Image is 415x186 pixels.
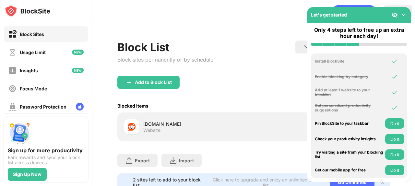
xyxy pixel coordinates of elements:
[315,121,384,126] div: Pin BlockSite to your taskbar
[311,27,407,39] div: Only 4 steps left to free up an extra hour each day!
[311,12,347,17] div: Let's get started
[8,121,31,145] img: push-signup.svg
[391,58,398,64] img: omni-check.svg
[8,103,17,111] img: password-protection-off.svg
[315,168,384,172] div: Get our mobile app for free
[391,89,398,96] img: omni-check.svg
[117,103,148,109] div: Blocked Items
[20,50,46,55] div: Usage Limit
[135,80,172,85] div: Add to Block List
[400,12,407,18] img: omni-setup-toggle.svg
[385,149,404,160] button: Do it
[391,74,398,80] img: omni-check.svg
[385,118,404,129] button: Do it
[117,41,213,54] div: Block List
[315,137,384,141] div: Check your productivity insights
[20,86,47,91] div: Focus Mode
[13,172,41,177] div: Sign Up Now
[143,127,160,133] div: Website
[20,68,38,73] div: Insights
[391,12,398,18] img: eye-not-visible.svg
[332,5,376,18] div: animation
[72,68,84,73] img: new-icon.svg
[8,147,84,154] div: Sign up for more productivity
[179,158,194,163] div: Import
[20,104,66,110] div: Password Protection
[391,105,398,111] img: omni-check.svg
[8,85,17,93] img: focus-off.svg
[143,121,254,127] div: [DOMAIN_NAME]
[117,56,213,63] div: Block sites permanently or by schedule
[380,180,385,185] img: x-button.svg
[135,158,150,163] div: Export
[5,5,50,17] img: logo-blocksite.svg
[20,31,44,37] div: Block Sites
[315,59,384,64] div: Install BlockSite
[72,50,84,55] img: new-icon.svg
[315,150,384,159] div: Try visiting a site from your blocking list
[385,134,404,144] button: Do it
[315,103,384,113] div: Get personalized productivity suggestions
[8,48,17,56] img: time-usage-off.svg
[8,30,17,38] img: block-on.svg
[8,155,84,165] div: Earn rewards and sync your block list across devices
[315,75,384,79] div: Enable blocking by category
[8,66,17,75] img: insights-off.svg
[76,103,84,110] img: lock-menu.svg
[315,88,384,97] div: Add at least 1 website to your blocklist
[128,123,136,131] img: favicons
[385,165,404,175] button: Do it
